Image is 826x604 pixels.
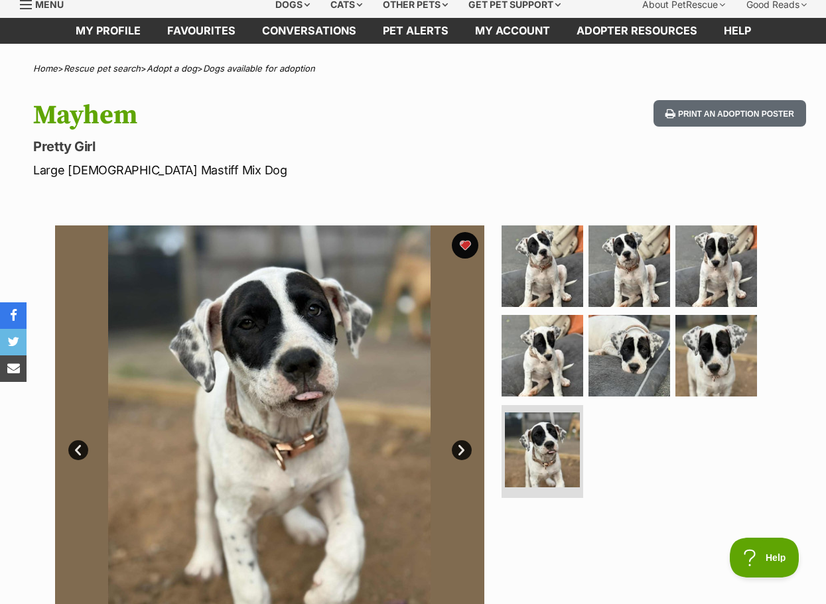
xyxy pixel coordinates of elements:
[452,232,478,259] button: favourite
[64,63,141,74] a: Rescue pet search
[505,412,580,487] img: Photo of Mayhem
[730,538,799,577] iframe: Help Scout Beacon - Open
[675,225,757,307] img: Photo of Mayhem
[33,100,505,131] h1: Mayhem
[33,161,505,179] p: Large [DEMOGRAPHIC_DATA] Mastiff Mix Dog
[452,440,472,460] a: Next
[563,18,711,44] a: Adopter resources
[249,18,370,44] a: conversations
[203,63,315,74] a: Dogs available for adoption
[675,315,757,396] img: Photo of Mayhem
[462,18,563,44] a: My account
[68,440,88,460] a: Prev
[147,63,197,74] a: Adopt a dog
[502,225,583,307] img: Photo of Mayhem
[154,18,249,44] a: Favourites
[711,18,764,44] a: Help
[33,63,58,74] a: Home
[33,137,505,156] p: Pretty Girl
[654,100,806,127] button: Print an adoption poster
[502,315,583,396] img: Photo of Mayhem
[588,315,670,396] img: Photo of Mayhem
[370,18,462,44] a: Pet alerts
[588,225,670,307] img: Photo of Mayhem
[62,18,154,44] a: My profile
